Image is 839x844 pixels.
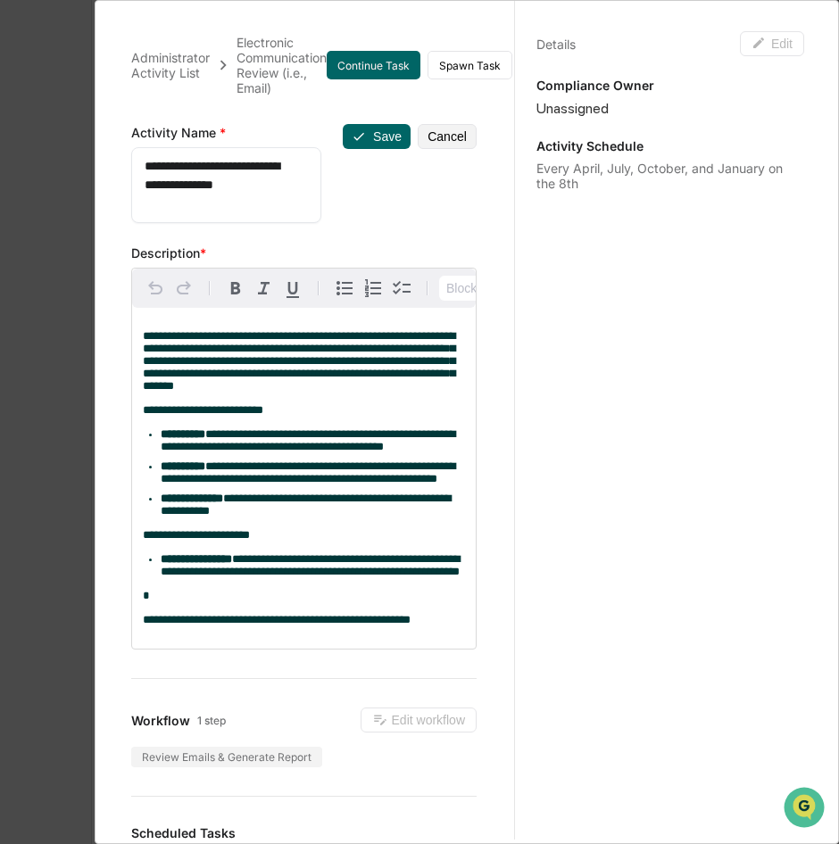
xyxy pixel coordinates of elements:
[250,274,278,302] button: Italic
[131,125,220,140] span: Activity Name
[11,218,122,250] a: 🖐️Preclearance
[147,225,221,243] span: Attestations
[237,35,327,95] div: Electronic Communication Review (i.e., Email)
[61,154,226,169] div: We're available if you need us!
[536,78,804,93] p: Compliance Owner
[782,785,830,833] iframe: Open customer support
[131,747,322,767] div: Review Emails & Generate Report
[303,142,325,163] button: Start new chat
[131,245,200,261] span: Description
[536,161,804,191] div: Every April, July, October, and January on the 8th
[361,707,477,732] button: Edit workflow
[197,714,226,727] span: 1 step
[131,713,190,728] span: Workflow
[536,100,804,117] div: Unassigned
[343,124,411,149] button: Save
[18,227,32,241] div: 🖐️
[221,274,250,302] button: Bold
[536,37,576,52] div: Details
[126,302,216,316] a: Powered byPylon
[418,124,477,149] button: Cancel
[278,274,307,302] button: Underline
[11,252,120,284] a: 🔎Data Lookup
[439,276,568,301] button: Block type
[428,51,512,79] button: Spawn Task
[327,51,420,79] button: Continue Task
[61,137,293,154] div: Start new chat
[18,37,325,66] p: How can we help?
[122,218,228,250] a: 🗄️Attestations
[131,50,210,80] div: Administrator Activity List
[740,31,804,56] button: Edit
[131,825,477,840] h3: Scheduled Tasks
[178,302,216,316] span: Pylon
[18,261,32,275] div: 🔎
[536,138,804,153] p: Activity Schedule
[36,225,115,243] span: Preclearance
[18,137,50,169] img: 1746055101610-c473b297-6a78-478c-a979-82029cc54cd1
[36,259,112,277] span: Data Lookup
[129,227,144,241] div: 🗄️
